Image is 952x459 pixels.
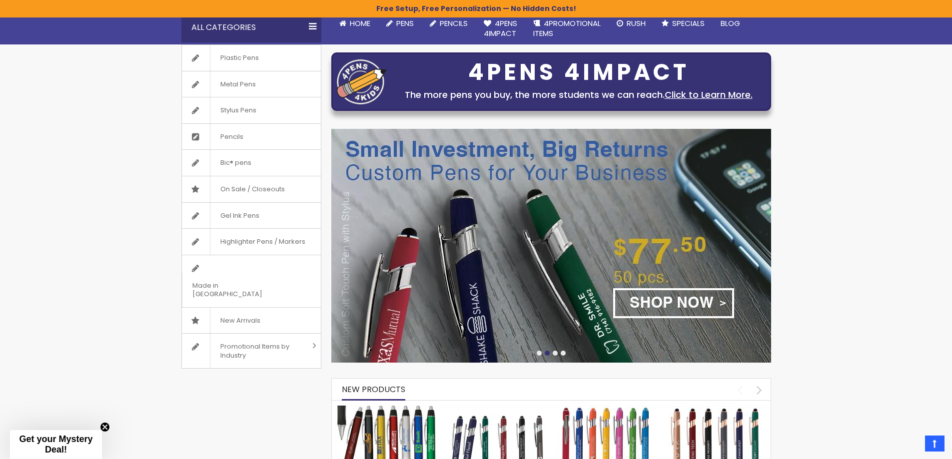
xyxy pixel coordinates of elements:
[666,405,766,414] a: Ellipse Softy Rose Gold Classic with Stylus Pen - Silver Laser
[182,273,296,307] span: Made in [GEOGRAPHIC_DATA]
[210,97,266,123] span: Stylus Pens
[654,12,713,34] a: Specials
[210,150,261,176] span: Bic® pens
[627,18,646,28] span: Rush
[556,405,656,414] a: Ellipse Softy Brights with Stylus Pen - Laser
[100,422,110,432] button: Close teaser
[182,176,321,202] a: On Sale / Closeouts
[182,229,321,255] a: Highlighter Pens / Markers
[392,88,766,102] div: The more pens you buy, the more students we can reach.
[721,18,740,28] span: Blog
[484,18,517,38] span: 4Pens 4impact
[337,405,437,414] a: The Barton Custom Pens Special Offer
[182,150,321,176] a: Bic® pens
[210,71,266,97] span: Metal Pens
[440,18,468,28] span: Pencils
[342,384,405,395] span: New Products
[182,334,321,368] a: Promotional Items by Industry
[182,203,321,229] a: Gel Ink Pens
[19,434,92,455] span: Get your Mystery Deal!
[182,308,321,334] a: New Arrivals
[713,12,748,34] a: Blog
[525,12,609,45] a: 4PROMOTIONALITEMS
[182,255,321,307] a: Made in [GEOGRAPHIC_DATA]
[609,12,654,34] a: Rush
[731,381,749,399] div: prev
[337,59,387,104] img: four_pen_logo.png
[672,18,705,28] span: Specials
[751,381,768,399] div: next
[210,203,269,229] span: Gel Ink Pens
[210,229,315,255] span: Highlighter Pens / Markers
[182,97,321,123] a: Stylus Pens
[210,45,269,71] span: Plastic Pens
[10,430,102,459] div: Get your Mystery Deal!Close teaser
[331,129,771,363] img: /custom-soft-touch-pen-metal-barrel.html
[182,124,321,150] a: Pencils
[331,12,378,34] a: Home
[210,176,295,202] span: On Sale / Closeouts
[533,18,601,38] span: 4PROMOTIONAL ITEMS
[378,12,422,34] a: Pens
[182,71,321,97] a: Metal Pens
[422,12,476,34] a: Pencils
[870,432,952,459] iframe: Google Customer Reviews
[210,124,253,150] span: Pencils
[210,334,309,368] span: Promotional Items by Industry
[476,12,525,45] a: 4Pens4impact
[396,18,414,28] span: Pens
[181,12,321,42] div: All Categories
[350,18,370,28] span: Home
[446,405,546,414] a: Custom Soft Touch Metal Pen - Stylus Top
[182,45,321,71] a: Plastic Pens
[665,88,753,101] a: Click to Learn More.
[210,308,270,334] span: New Arrivals
[392,62,766,83] div: 4PENS 4IMPACT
